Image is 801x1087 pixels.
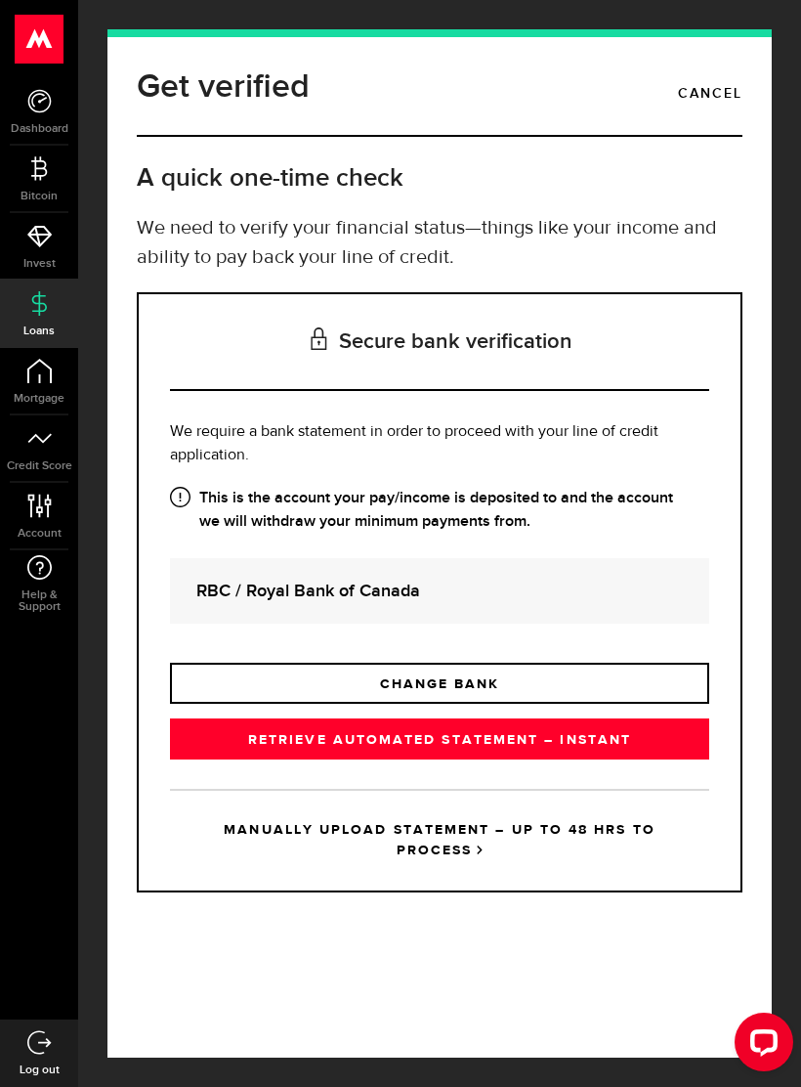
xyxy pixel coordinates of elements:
[196,578,683,604] strong: RBC / Royal Bank of Canada
[170,487,709,534] strong: This is the account your pay/income is deposited to and the account we will withdraw your minimum...
[137,162,742,195] h2: A quick one-time check
[137,214,742,273] p: We need to verify your financial status—things like your income and ability to pay back your line...
[170,294,709,391] h3: Secure bank verification
[719,1005,801,1087] iframe: LiveChat chat widget
[137,62,310,112] h1: Get verified
[678,77,742,110] a: Cancel
[170,663,709,704] a: CHANGE BANK
[170,718,709,760] a: RETRIEVE AUTOMATED STATEMENT – INSTANT
[170,424,658,463] span: We require a bank statement in order to proceed with your line of credit application.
